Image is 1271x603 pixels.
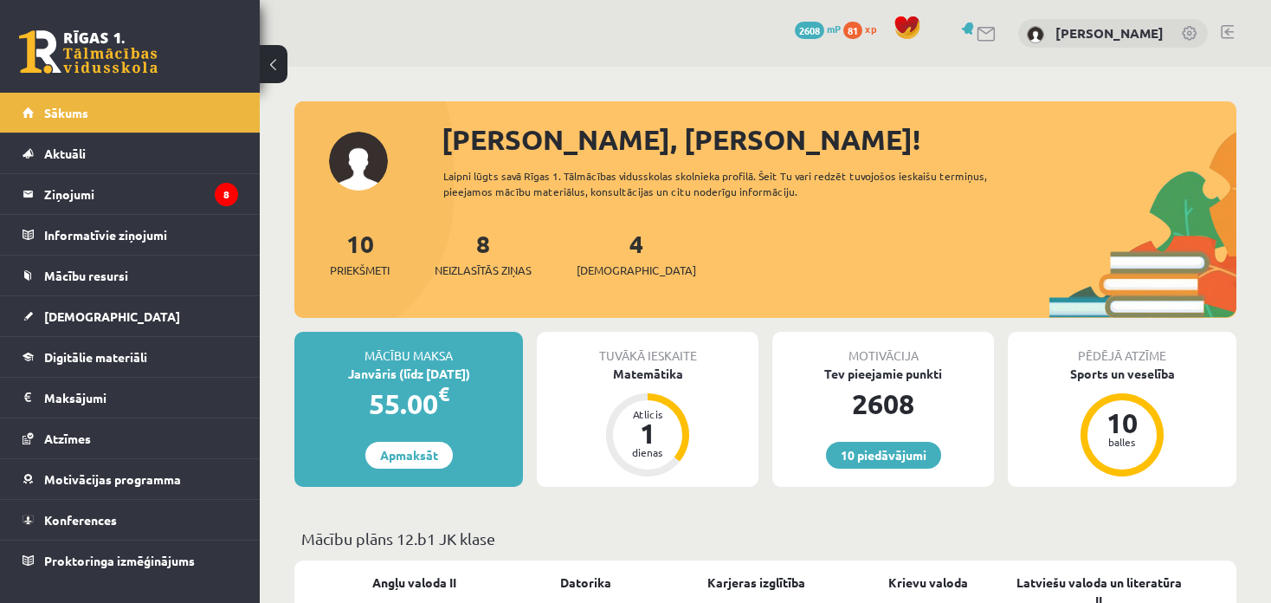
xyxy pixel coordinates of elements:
[23,133,238,173] a: Aktuāli
[44,553,195,568] span: Proktoringa izmēģinājums
[23,541,238,580] a: Proktoringa izmēģinājums
[772,383,994,425] div: 2608
[23,500,238,540] a: Konferences
[843,22,885,36] a: 81 xp
[577,228,696,279] a: 4[DEMOGRAPHIC_DATA]
[294,383,523,425] div: 55.00
[827,22,841,36] span: mP
[23,459,238,499] a: Motivācijas programma
[23,256,238,295] a: Mācību resursi
[23,418,238,458] a: Atzīmes
[443,168,1009,199] div: Laipni lūgts savā Rīgas 1. Tālmācības vidusskolas skolnieka profilā. Šeit Tu vari redzēt tuvojošo...
[888,574,968,592] a: Krievu valoda
[44,174,238,214] legend: Ziņojumi
[294,365,523,383] div: Janvāris (līdz [DATE])
[537,365,758,479] a: Matemātika Atlicis 1 dienas
[44,268,128,283] span: Mācību resursi
[865,22,876,36] span: xp
[44,308,180,324] span: [DEMOGRAPHIC_DATA]
[44,471,181,487] span: Motivācijas programma
[23,337,238,377] a: Digitālie materiāli
[622,409,674,419] div: Atlicis
[795,22,841,36] a: 2608 mP
[1055,24,1164,42] a: [PERSON_NAME]
[537,332,758,365] div: Tuvākā ieskaite
[577,262,696,279] span: [DEMOGRAPHIC_DATA]
[44,378,238,418] legend: Maksājumi
[560,574,611,592] a: Datorika
[294,332,523,365] div: Mācību maksa
[301,527,1229,550] p: Mācību plāns 12.b1 JK klase
[23,93,238,133] a: Sākums
[372,574,456,592] a: Angļu valoda II
[215,183,238,206] i: 8
[365,442,453,469] a: Apmaksāt
[19,30,158,74] a: Rīgas 1. Tālmācības vidusskola
[44,105,88,120] span: Sākums
[44,512,117,528] span: Konferences
[795,22,824,39] span: 2608
[843,22,862,39] span: 81
[23,296,238,336] a: [DEMOGRAPHIC_DATA]
[707,574,805,592] a: Karjeras izglītība
[435,228,532,279] a: 8Neizlasītās ziņas
[1027,26,1044,43] img: Anastasija Badajeva
[1008,365,1236,383] div: Sports un veselība
[622,447,674,457] div: dienas
[44,215,238,255] legend: Informatīvie ziņojumi
[330,262,390,279] span: Priekšmeti
[1008,332,1236,365] div: Pēdējā atzīme
[826,442,941,469] a: 10 piedāvājumi
[23,378,238,418] a: Maksājumi
[23,174,238,214] a: Ziņojumi8
[44,349,147,365] span: Digitālie materiāli
[44,146,86,161] span: Aktuāli
[442,119,1236,160] div: [PERSON_NAME], [PERSON_NAME]!
[772,365,994,383] div: Tev pieejamie punkti
[1096,437,1148,447] div: balles
[537,365,758,383] div: Matemātika
[330,228,390,279] a: 10Priekšmeti
[772,332,994,365] div: Motivācija
[1008,365,1236,479] a: Sports un veselība 10 balles
[44,431,91,446] span: Atzīmes
[1096,409,1148,437] div: 10
[438,381,449,406] span: €
[23,215,238,255] a: Informatīvie ziņojumi
[435,262,532,279] span: Neizlasītās ziņas
[622,419,674,447] div: 1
